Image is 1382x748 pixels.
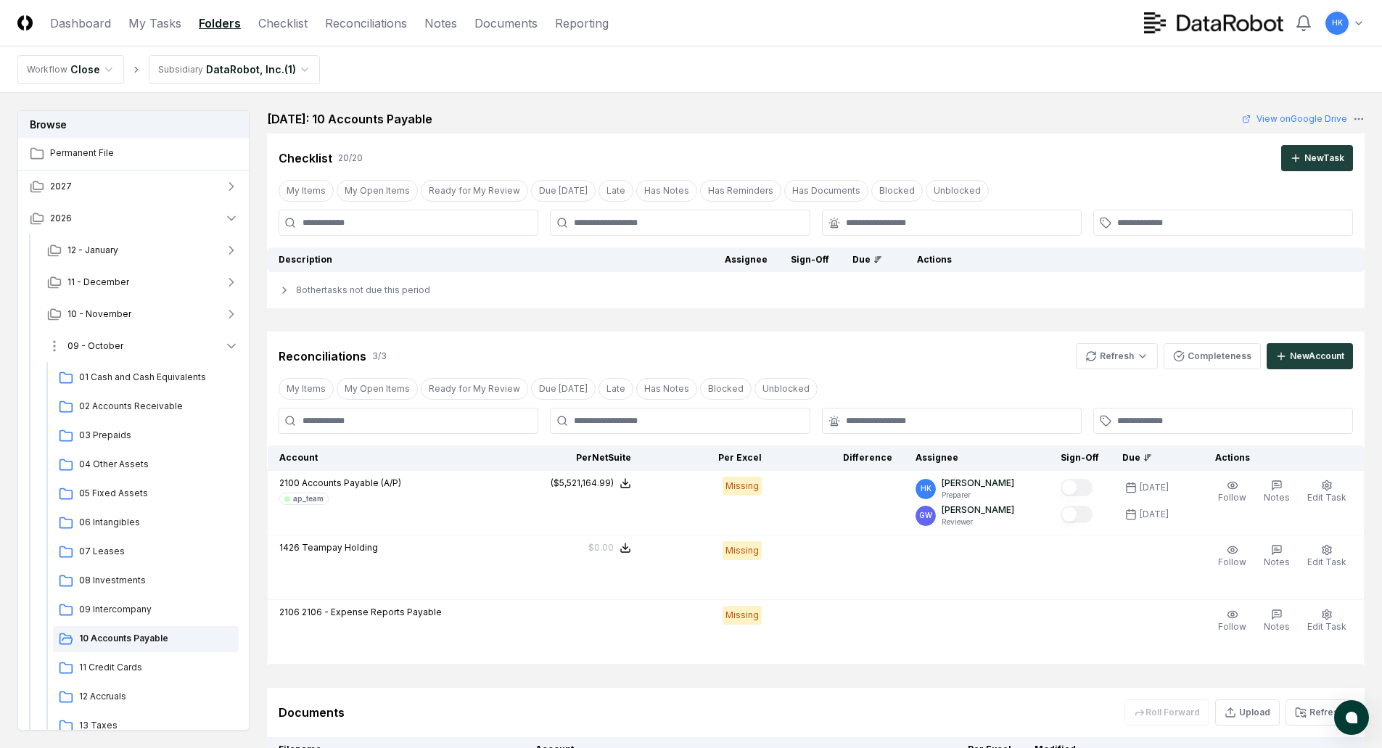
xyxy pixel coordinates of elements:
[871,180,923,202] button: Blocked
[50,212,72,225] span: 2026
[53,452,239,478] a: 04 Other Assets
[1286,699,1353,726] button: Refresh
[1267,343,1353,369] button: NewAccount
[18,138,250,170] a: Permanent File
[643,445,773,471] th: Per Excel
[128,15,181,32] a: My Tasks
[36,234,250,266] button: 12 - January
[599,378,633,400] button: Late
[36,266,250,298] button: 11 - December
[1215,606,1249,636] button: Follow
[1304,541,1349,572] button: Edit Task
[279,451,501,464] div: Account
[79,603,233,616] span: 09 Intercompany
[267,247,713,272] th: Description
[512,445,643,471] th: Per NetSuite
[53,568,239,594] a: 08 Investments
[1144,12,1283,33] img: DataRobot logo
[17,55,320,84] nav: breadcrumb
[1215,541,1249,572] button: Follow
[1242,112,1347,126] a: View onGoogle Drive
[67,276,129,289] span: 11 - December
[50,15,111,32] a: Dashboard
[588,541,631,554] button: $0.00
[199,15,241,32] a: Folders
[723,477,762,496] div: Missing
[79,661,233,674] span: 11 Credit Cards
[424,15,457,32] a: Notes
[18,111,249,138] h3: Browse
[636,180,697,202] button: Has Notes
[79,574,233,587] span: 08 Investments
[53,539,239,565] a: 07 Leases
[551,477,631,490] button: ($5,521,164.99)
[926,180,989,202] button: Unblocked
[1049,445,1111,471] th: Sign-Off
[53,510,239,536] a: 06 Intangibles
[79,400,233,413] span: 02 Accounts Receivable
[279,348,366,365] div: Reconciliations
[1334,700,1369,735] button: atlas-launcher
[279,477,300,488] span: 2100
[1204,451,1353,464] div: Actions
[551,477,614,490] div: ($5,521,164.99)
[1304,606,1349,636] button: Edit Task
[421,378,528,400] button: Ready for My Review
[302,477,401,488] span: Accounts Payable (A/P)
[279,542,300,553] span: 1426
[293,493,324,504] div: ap_team
[723,606,762,625] div: Missing
[1218,492,1246,503] span: Follow
[921,483,931,494] span: HK
[1164,343,1261,369] button: Completeness
[79,719,233,732] span: 13 Taxes
[53,655,239,681] a: 11 Credit Cards
[1264,621,1290,632] span: Notes
[18,202,250,234] button: 2026
[588,541,614,554] div: $0.00
[779,247,841,272] th: Sign-Off
[53,481,239,507] a: 05 Fixed Assets
[258,15,308,32] a: Checklist
[1324,10,1350,36] button: HK
[723,541,762,560] div: Missing
[79,516,233,529] span: 06 Intangibles
[27,63,67,76] div: Workflow
[555,15,609,32] a: Reporting
[1307,556,1346,567] span: Edit Task
[1261,541,1293,572] button: Notes
[372,350,387,363] div: 3 / 3
[337,378,418,400] button: My Open Items
[18,170,250,202] button: 2027
[784,180,868,202] button: Has Documents
[79,371,233,384] span: 01 Cash and Cash Equivalents
[942,517,1014,527] p: Reviewer
[942,490,1014,501] p: Preparer
[53,684,239,710] a: 12 Accruals
[1304,477,1349,507] button: Edit Task
[531,180,596,202] button: Due Today
[1332,17,1343,28] span: HK
[53,365,239,391] a: 01 Cash and Cash Equivalents
[905,253,1353,266] div: Actions
[53,713,239,739] a: 13 Taxes
[79,632,233,645] span: 10 Accounts Payable
[1261,477,1293,507] button: Notes
[279,180,334,202] button: My Items
[279,378,334,400] button: My Items
[773,445,904,471] th: Difference
[279,607,300,617] span: 2106
[1264,492,1290,503] span: Notes
[1061,506,1093,523] button: Mark complete
[279,704,345,721] div: Documents
[1307,621,1346,632] span: Edit Task
[67,308,131,321] span: 10 - November
[1140,481,1169,494] div: [DATE]
[1215,477,1249,507] button: Follow
[53,394,239,420] a: 02 Accounts Receivable
[1218,556,1246,567] span: Follow
[1061,479,1093,496] button: Mark complete
[852,253,882,266] div: Due
[79,545,233,558] span: 07 Leases
[67,340,123,353] span: 09 - October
